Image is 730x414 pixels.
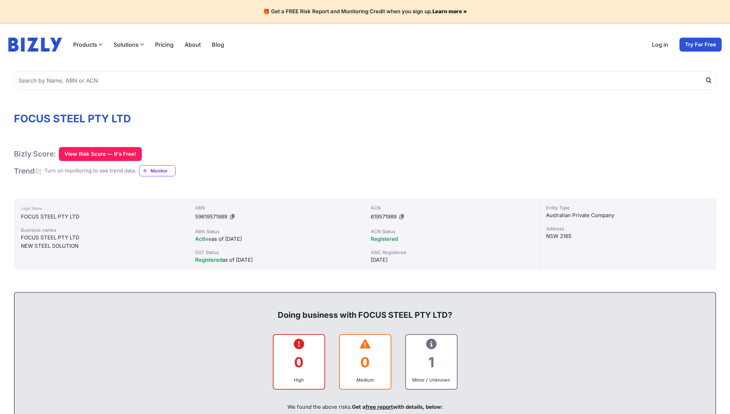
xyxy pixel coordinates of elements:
[279,376,319,383] div: High
[546,232,710,240] div: NSW 2165
[22,298,708,321] div: Doing business with FOCUS STEEL PTY LTD?
[412,348,451,376] div: 1
[679,38,722,52] a: Try For Free
[279,348,319,376] div: 0
[14,112,716,125] h1: FOCUS STEEL PTY LTD
[73,40,102,49] button: Products
[195,249,359,256] div: GST Status
[139,165,176,176] a: Monitor
[371,213,397,220] span: 619571989
[21,242,182,250] div: NEW STEEL SOLUTION
[412,376,451,383] div: Minor / Unknown
[345,376,385,383] div: Medium
[59,147,142,161] button: View Risk Score — It's Free!
[114,40,144,49] button: Solutions
[21,213,182,221] div: FOCUS STEEL PTY LTD
[366,404,393,410] a: free report
[652,40,668,49] a: Log in
[44,167,136,175] div: Turn on monitoring to see trend data.
[14,149,56,159] h1: Bizly Score:
[21,204,182,213] div: Legal Name
[21,227,182,233] div: Business names
[195,228,359,235] div: ABN Status
[371,236,398,242] span: Registered
[371,249,535,256] div: ASIC Registered
[345,348,385,376] div: 0
[155,40,174,49] a: Pricing
[546,225,710,232] div: Address
[185,40,201,49] a: About
[195,213,227,220] span: 59619571989
[432,8,467,15] a: Learn more »
[195,256,222,263] span: Registered
[195,256,359,264] div: as of [DATE]
[14,166,41,176] h1: Trend :
[212,40,224,49] a: Blog
[195,204,359,211] div: ABN
[546,204,710,211] div: Entity Type
[14,71,716,90] input: Search by Name, ABN or ACN
[371,228,535,235] div: ACN Status
[195,236,212,242] span: Active
[352,404,443,410] span: Get a with details, below:
[151,167,175,174] span: Monitor
[21,233,182,242] div: FOCUS STEEL PTY LTD
[195,235,359,243] div: as of [DATE]
[371,256,535,264] div: [DATE]
[371,204,535,211] div: ACN
[546,211,710,220] div: Australian Private Company
[8,8,722,15] h4: 🎁 Get a FREE Risk Report and Monitoring Credit when you sign up.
